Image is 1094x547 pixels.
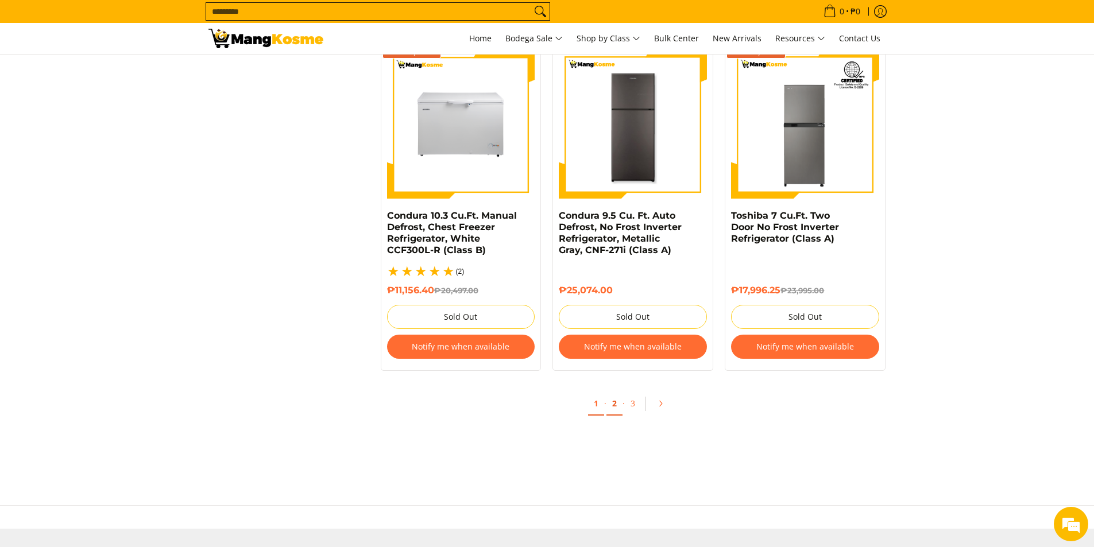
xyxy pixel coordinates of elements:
[505,32,563,46] span: Bodega Sale
[434,286,478,295] del: ₱20,497.00
[188,6,216,33] div: Minimize live chat window
[559,285,707,296] h6: ₱25,074.00
[729,49,783,56] span: Save ₱5,998.75
[387,51,535,199] img: Condura 10.3 Cu.Ft. Manual Defrost, Chest Freezer Refrigerator, White CCF300L-R (Class B)
[588,392,604,416] a: 1
[623,398,625,409] span: ·
[654,33,699,44] span: Bulk Center
[849,7,862,15] span: ₱0
[387,305,535,329] button: Sold Out
[559,335,707,359] button: Notify me when available
[387,265,456,278] span: 5.0 / 5.0 based on 2 reviews
[208,29,323,48] img: Bodega Sale Refrigerator l Mang Kosme: Home Appliances Warehouse Sale
[707,23,767,54] a: New Arrivals
[731,305,879,329] button: Sold Out
[577,32,640,46] span: Shop by Class
[385,49,439,56] span: Save ₱9,340.60
[606,392,623,416] a: 2
[335,23,886,54] nav: Main Menu
[731,285,879,296] h6: ₱17,996.25
[469,33,492,44] span: Home
[833,23,886,54] a: Contact Us
[713,33,761,44] span: New Arrivals
[731,335,879,359] button: Notify me when available
[463,23,497,54] a: Home
[531,3,550,20] button: Search
[780,286,824,295] del: ₱23,995.00
[387,335,535,359] button: Notify me when available
[375,388,892,425] ul: Pagination
[571,23,646,54] a: Shop by Class
[838,7,846,15] span: 0
[625,392,641,414] a: 3
[648,23,705,54] a: Bulk Center
[731,51,879,199] img: Toshiba 7 Cu.Ft. Two Door No Frost Inverter Refrigerator (Class A)
[500,23,569,54] a: Bodega Sale
[67,145,159,261] span: We're online!
[387,210,517,255] a: Condura 10.3 Cu.Ft. Manual Defrost, Chest Freezer Refrigerator, White CCF300L-R (Class B)
[839,33,880,44] span: Contact Us
[604,398,606,409] span: ·
[559,305,707,329] button: Sold Out
[456,268,465,275] span: (2)
[60,64,193,79] div: Chat with us now
[731,210,839,244] a: Toshiba 7 Cu.Ft. Two Door No Frost Inverter Refrigerator (Class A)
[775,32,825,46] span: Resources
[820,5,864,18] span: •
[559,51,707,199] img: Condura 9.5 Cu. Ft. Auto Defrost, No Frost Inverter Refrigerator, Metallic Gray, CNF-271i (Class A)
[559,210,682,255] a: Condura 9.5 Cu. Ft. Auto Defrost, No Frost Inverter Refrigerator, Metallic Gray, CNF-271i (Class A)
[387,285,535,296] h6: ₱11,156.40
[6,313,219,354] textarea: Type your message and hit 'Enter'
[770,23,831,54] a: Resources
